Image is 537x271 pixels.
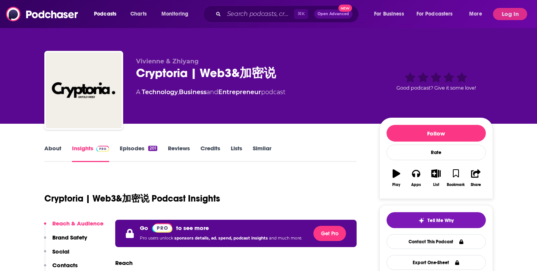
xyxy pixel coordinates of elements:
[253,145,271,162] a: Similar
[369,8,413,20] button: open menu
[178,88,179,96] span: ,
[224,8,294,20] input: Search podcasts, credits, & more...
[44,220,103,234] button: Reach & Audience
[44,145,61,162] a: About
[6,7,79,21] img: Podchaser - Follow, Share and Rate Podcasts
[313,226,346,241] button: Get Pro
[387,255,486,270] button: Export One-Sheet
[469,9,482,19] span: More
[433,183,439,187] div: List
[140,224,148,232] p: Go
[44,234,87,248] button: Brand Safety
[130,9,147,19] span: Charts
[418,217,424,224] img: tell me why sparkle
[125,8,151,20] a: Charts
[471,183,481,187] div: Share
[120,145,157,162] a: Episodes201
[52,262,78,269] p: Contacts
[318,12,349,16] span: Open Advanced
[446,164,466,192] button: Bookmark
[52,234,87,241] p: Brand Safety
[152,223,173,233] img: Podchaser Pro
[136,88,285,97] div: A podcast
[140,233,302,244] p: Pro users unlock and much more.
[136,58,199,65] span: Vivienne & Zhiyang
[426,164,446,192] button: List
[96,146,110,152] img: Podchaser Pro
[72,145,110,162] a: InsightsPodchaser Pro
[46,52,122,128] img: Cryptoria | Web3&加密说
[374,9,404,19] span: For Business
[44,192,220,205] h1: Cryptoria | Web3&加密说 Podcast Insights
[156,8,198,20] button: open menu
[427,217,454,224] span: Tell Me Why
[231,145,242,162] a: Lists
[218,88,261,96] a: Entrepreneur
[161,9,188,19] span: Monitoring
[387,234,486,249] a: Contact This Podcast
[379,58,493,105] div: Good podcast? Give it some love!
[294,9,308,19] span: ⌘ K
[168,145,190,162] a: Reviews
[416,9,453,19] span: For Podcasters
[115,259,133,266] h3: Reach
[179,88,207,96] a: Business
[387,145,486,160] div: Rate
[314,9,352,19] button: Open AdvancedNew
[447,183,465,187] div: Bookmark
[44,248,69,262] button: Social
[396,85,476,91] span: Good podcast? Give it some love!
[387,212,486,228] button: tell me why sparkleTell Me Why
[207,88,218,96] span: and
[464,8,492,20] button: open menu
[148,146,157,151] div: 201
[200,145,220,162] a: Credits
[52,248,69,255] p: Social
[493,8,527,20] button: Log In
[142,88,178,96] a: Technology
[174,236,269,241] span: sponsors details, ad. spend, podcast insights
[411,183,421,187] div: Apps
[338,5,352,12] span: New
[52,220,103,227] p: Reach & Audience
[94,9,116,19] span: Podcasts
[152,223,173,233] a: Pro website
[387,164,406,192] button: Play
[176,224,209,232] p: to see more
[387,125,486,142] button: Follow
[210,5,366,23] div: Search podcasts, credits, & more...
[406,164,426,192] button: Apps
[466,164,485,192] button: Share
[392,183,400,187] div: Play
[89,8,126,20] button: open menu
[412,8,464,20] button: open menu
